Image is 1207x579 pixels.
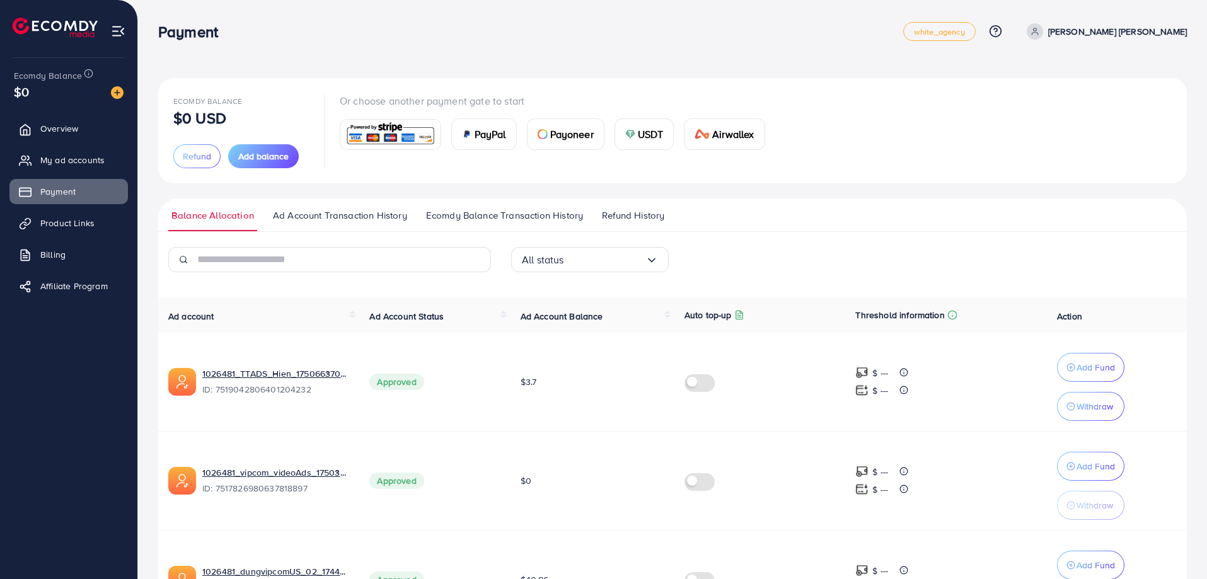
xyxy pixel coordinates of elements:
[1057,392,1124,421] button: Withdraw
[40,280,108,292] span: Affiliate Program
[340,119,441,150] a: card
[602,209,664,222] span: Refund History
[369,374,424,390] span: Approved
[855,366,869,379] img: top-up amount
[521,375,537,388] span: $3.7
[273,209,407,222] span: Ad Account Transaction History
[13,18,98,37] img: logo
[1077,459,1115,474] p: Add Fund
[173,110,226,125] p: $0 USD
[1077,360,1115,375] p: Add Fund
[14,83,29,101] span: $0
[462,129,472,139] img: card
[1057,353,1124,382] button: Add Fund
[475,127,506,142] span: PayPal
[111,86,124,99] img: image
[855,483,869,496] img: top-up amount
[202,466,349,495] div: <span class='underline'>1026481_vipcom_videoAds_1750380509111</span></br>7517826980637818897
[914,28,965,36] span: white_agency
[1057,310,1082,323] span: Action
[684,307,732,323] p: Auto top-up
[521,474,531,487] span: $0
[40,185,76,198] span: Payment
[1077,498,1113,513] p: Withdraw
[527,118,604,150] a: cardPayoneer
[238,150,289,163] span: Add balance
[426,209,583,222] span: Ecomdy Balance Transaction History
[369,473,424,489] span: Approved
[564,250,645,270] input: Search for option
[522,250,564,270] span: All status
[158,23,228,41] h3: Payment
[111,24,125,38] img: menu
[9,210,128,236] a: Product Links
[173,96,242,106] span: Ecomdy Balance
[202,466,349,479] a: 1026481_vipcom_videoAds_1750380509111
[1077,558,1115,573] p: Add Fund
[1077,399,1113,414] p: Withdraw
[511,247,669,272] div: Search for option
[183,150,211,163] span: Refund
[872,464,888,479] p: $ ---
[9,242,128,267] a: Billing
[168,467,196,495] img: ic-ads-acc.e4c84228.svg
[872,482,888,497] p: $ ---
[1057,452,1124,481] button: Add Fund
[369,310,444,323] span: Ad Account Status
[855,564,869,577] img: top-up amount
[202,482,349,495] span: ID: 7517826980637818897
[202,383,349,396] span: ID: 7519042806401204232
[202,367,349,380] a: 1026481_TTADS_Hien_1750663705167
[40,217,95,229] span: Product Links
[712,127,754,142] span: Airwallex
[872,563,888,578] p: $ ---
[344,121,437,148] img: card
[615,118,674,150] a: cardUSDT
[40,122,78,135] span: Overview
[855,465,869,478] img: top-up amount
[521,310,603,323] span: Ad Account Balance
[872,383,888,398] p: $ ---
[9,147,128,173] a: My ad accounts
[1057,491,1124,520] button: Withdraw
[173,144,221,168] button: Refund
[855,307,944,323] p: Threshold information
[340,93,775,108] p: Or choose another payment gate to start
[40,248,66,261] span: Billing
[171,209,254,222] span: Balance Allocation
[1153,522,1198,570] iframe: Chat
[451,118,517,150] a: cardPayPal
[550,127,594,142] span: Payoneer
[1022,23,1187,40] a: [PERSON_NAME] [PERSON_NAME]
[638,127,664,142] span: USDT
[1048,24,1187,39] p: [PERSON_NAME] [PERSON_NAME]
[14,69,82,82] span: Ecomdy Balance
[855,384,869,397] img: top-up amount
[168,368,196,396] img: ic-ads-acc.e4c84228.svg
[9,179,128,204] a: Payment
[872,365,888,381] p: $ ---
[695,129,710,139] img: card
[228,144,299,168] button: Add balance
[168,310,214,323] span: Ad account
[625,129,635,139] img: card
[40,154,105,166] span: My ad accounts
[684,118,765,150] a: cardAirwallex
[202,367,349,396] div: <span class='underline'>1026481_TTADS_Hien_1750663705167</span></br>7519042806401204232
[9,273,128,299] a: Affiliate Program
[538,129,548,139] img: card
[903,22,976,41] a: white_agency
[202,565,349,578] a: 1026481_dungvipcomUS_02_1744774713900
[9,116,128,141] a: Overview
